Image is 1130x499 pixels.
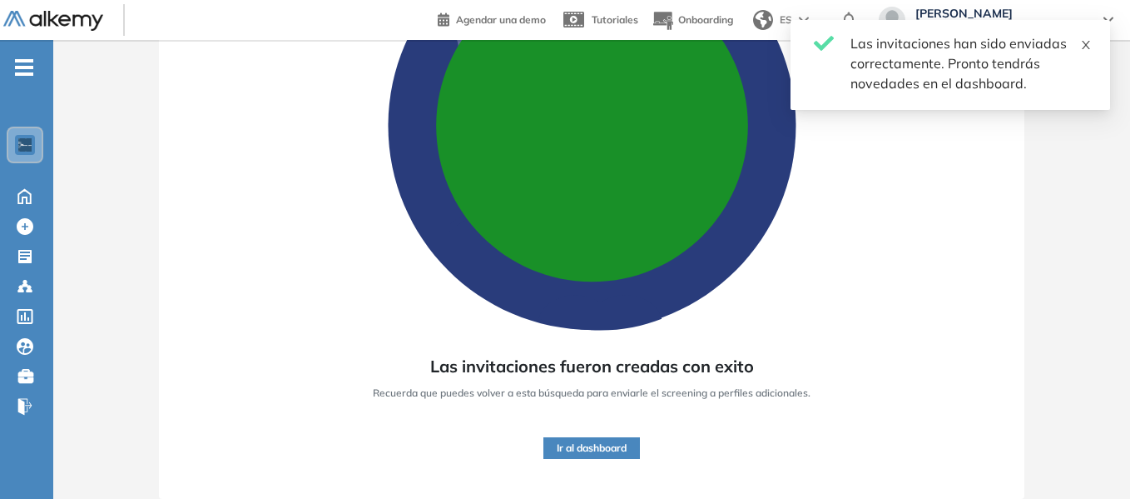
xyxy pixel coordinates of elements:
[438,8,546,28] a: Agendar una demo
[543,437,640,459] button: Ir al dashboard
[850,33,1090,93] div: Las invitaciones han sido enviadas correctamente. Pronto tendrás novedades en el dashboard.
[1047,419,1130,499] div: Widget de chat
[799,17,809,23] img: arrow
[456,13,546,26] span: Agendar una demo
[1080,39,1092,51] span: close
[915,7,1087,20] span: [PERSON_NAME]
[18,138,32,152] img: https://assets.alkemy.org/workspaces/1802/d452bae4-97f6-47ab-b3bf-1c40240bc960.jpg
[15,66,33,69] i: -
[430,354,754,379] span: Las invitaciones fueron creadas con exito
[3,11,103,32] img: Logo
[753,10,773,30] img: world
[373,386,810,401] span: Recuerda que puedes volver a esta búsqueda para enviarle el screening a perfiles adicionales.
[1047,419,1130,499] iframe: Chat Widget
[652,2,733,38] button: Onboarding
[780,12,792,27] span: ES
[678,13,733,26] span: Onboarding
[592,13,638,26] span: Tutoriales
